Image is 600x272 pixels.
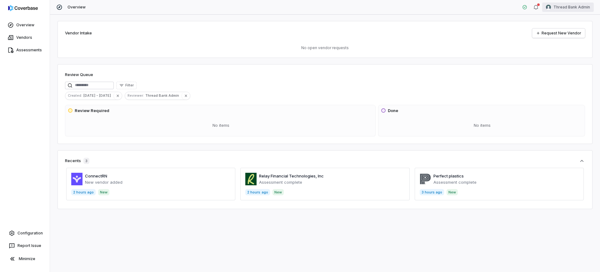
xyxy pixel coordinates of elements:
[125,83,134,88] span: Filter
[1,44,48,56] a: Assessments
[65,158,89,164] div: Recents
[2,240,47,251] button: Report Issue
[542,3,594,12] button: Thread Bank Admin avatarThread Bank Admin
[8,5,38,11] img: logo-D7KZi-bG.svg
[381,117,583,134] div: No items
[532,28,585,38] a: Request New Vendor
[65,45,585,50] p: No open vendor requests
[553,5,590,10] span: Thread Bank Admin
[83,158,89,164] span: 3
[65,158,585,164] button: Recents3
[388,108,398,114] h3: Done
[2,228,47,239] a: Configuration
[83,93,113,98] span: [DATE] - [DATE]
[67,5,86,10] span: Overview
[145,93,182,98] span: Thread Bank Admin
[259,173,324,178] a: Relay Financial Technologies, Inc
[2,253,47,265] button: Minimize
[1,32,48,43] a: Vendors
[65,30,92,36] h2: Vendor Intake
[433,173,464,178] a: Perfect plastics
[65,93,83,98] span: Created :
[546,5,551,10] img: Thread Bank Admin avatar
[125,93,145,98] span: Reviewer :
[85,173,107,178] a: ConnectRN
[116,82,137,89] button: Filter
[65,72,93,78] h1: Review Queue
[75,108,109,114] h3: Review Required
[1,19,48,31] a: Overview
[68,117,374,134] div: No items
